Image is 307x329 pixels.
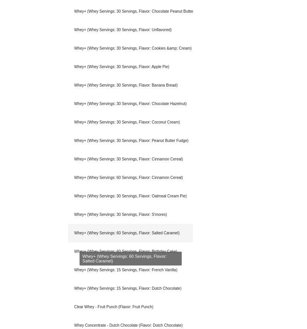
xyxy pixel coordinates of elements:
div: Whey+ (Whey Servings: 30 Servings, Flavor: Cinnamon Cereal) [68,150,193,169]
div: Whey+ (Whey Servings: 60 Servings, Flavor: Cinnamon Cereal) [68,169,193,187]
div: Whey+ (Whey Servings: 30 Servings, Flavor: Chocolate Hazelnut) [68,95,193,113]
div: Whey+ (Whey Servings: 30 Servings, Flavor: Cookies &amp; Cream) [68,39,193,58]
div: Whey+ (Whey Servings: 30 Servings, Flavor: Apple Pie) [68,58,193,76]
div: Whey+ (Whey Servings: 30 Servings, Flavor: Oatmeal Cream Pie) [68,187,193,205]
div: Whey+ (Whey Servings: 30 Servings, Flavor: S'mores) [68,205,193,224]
div: Whey+ (Whey Servings: 30 Servings, Flavor: Peanut Butter Fudge) [68,132,193,150]
div: Whey+ (Whey Servings: 60 Servings, Flavor: Birthday Cake) [68,242,193,261]
div: Whey+ (Whey Servings: 15 Servings, Flavor: French Vanilla) [68,261,193,279]
div: Clear Whey - Fruit Punch (Flavor: Fruit Punch) [68,298,193,316]
div: Whey+ (Whey Servings: 15 Servings, Flavor: Dutch Chocolate) [68,279,193,298]
div: Whey+ (Whey Servings: 30 Servings, Flavor: Chocolate Peanut Butter) [68,2,193,21]
div: Whey+ (Whey Servings: 30 Servings, Flavor: Unflavored) [68,21,193,39]
div: Whey+ (Whey Servings: 30 Servings, Flavor: Banana Bread) [68,76,193,95]
div: Whey+ (Whey Servings: 60 Servings, Flavor: Salted Caramel) [68,224,193,242]
div: Whey+ (Whey Servings: 30 Servings, Flavor: Coconut Cream) [68,113,193,132]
